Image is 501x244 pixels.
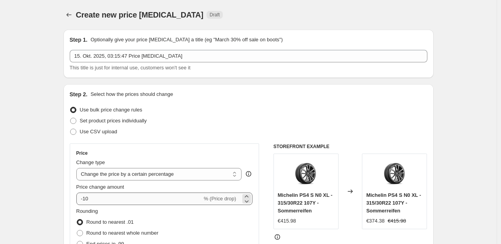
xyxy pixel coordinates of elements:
span: Rounding [76,208,98,214]
h2: Step 1. [70,36,88,44]
p: Optionally give your price [MEDICAL_DATA] a title (eg "March 30% off sale on boots") [90,36,282,44]
span: % (Price drop) [204,196,236,202]
span: Change type [76,159,105,165]
h6: STOREFRONT EXAMPLE [273,143,427,150]
span: Use CSV upload [80,129,117,134]
img: 7177x0WFbEL_80x.jpg [379,158,410,189]
p: Select how the prices should change [90,90,173,98]
span: Round to nearest .01 [86,219,134,225]
span: Michelin PS4 S N0 XL - 315/30R22 107Y - Sommerreifen [366,192,421,214]
span: Michelin PS4 S N0 XL - 315/30R22 107Y - Sommerreifen [278,192,333,214]
span: Set product prices individually [80,118,147,124]
button: Price change jobs [64,9,74,20]
span: Price change amount [76,184,124,190]
div: €415.98 [278,217,296,225]
span: Create new price [MEDICAL_DATA] [76,11,204,19]
span: Use bulk price change rules [80,107,142,113]
input: -15 [76,193,202,205]
input: 30% off holiday sale [70,50,427,62]
span: This title is just for internal use, customers won't see it [70,65,191,71]
h3: Price [76,150,88,156]
h2: Step 2. [70,90,88,98]
span: Round to nearest whole number [86,230,159,236]
div: €374.38 [366,217,385,225]
img: 7177x0WFbEL_80x.jpg [290,158,321,189]
span: Draft [210,12,220,18]
strike: €415.98 [388,217,406,225]
div: help [245,170,252,178]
